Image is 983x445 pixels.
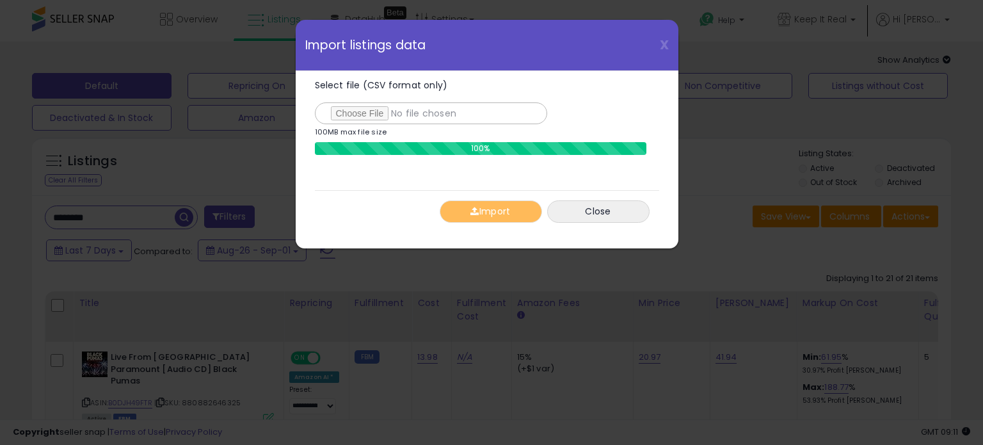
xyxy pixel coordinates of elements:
p: 100MB max file size [315,129,387,136]
span: X [660,36,669,54]
span: Select file (CSV format only) [315,79,448,92]
span: Import listings data [305,39,426,51]
button: Import [440,200,542,223]
button: Close [547,200,650,223]
div: 100% [315,142,646,155]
